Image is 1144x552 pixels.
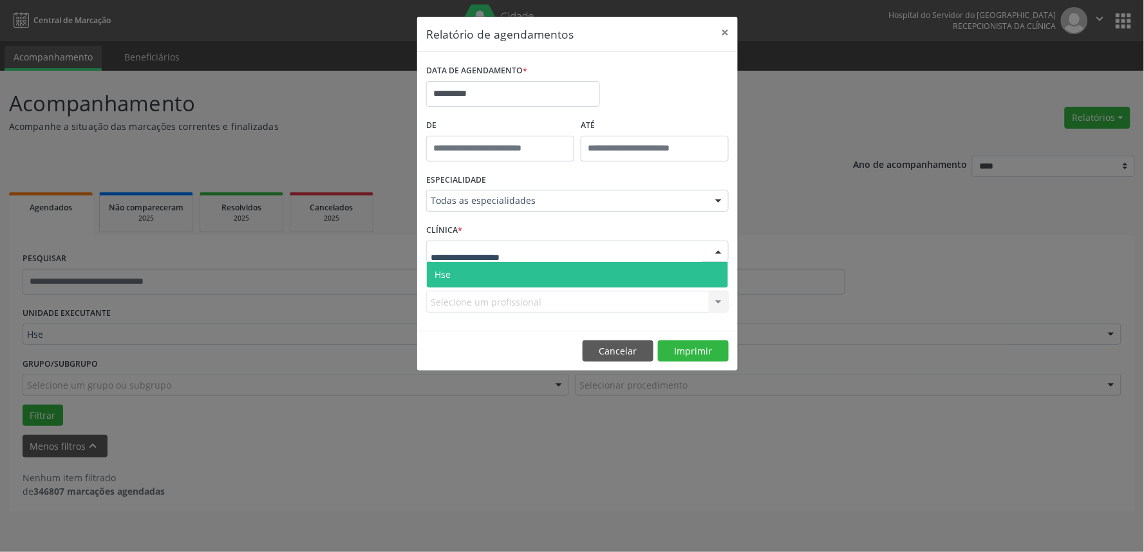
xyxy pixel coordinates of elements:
[431,194,702,207] span: Todas as especialidades
[426,61,527,81] label: DATA DE AGENDAMENTO
[426,116,574,136] label: De
[581,116,729,136] label: ATÉ
[435,268,451,281] span: Hse
[712,17,738,48] button: Close
[658,340,729,362] button: Imprimir
[426,221,462,241] label: CLÍNICA
[426,170,486,190] label: ESPECIALIDADE
[426,26,574,42] h5: Relatório de agendamentos
[583,340,653,362] button: Cancelar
